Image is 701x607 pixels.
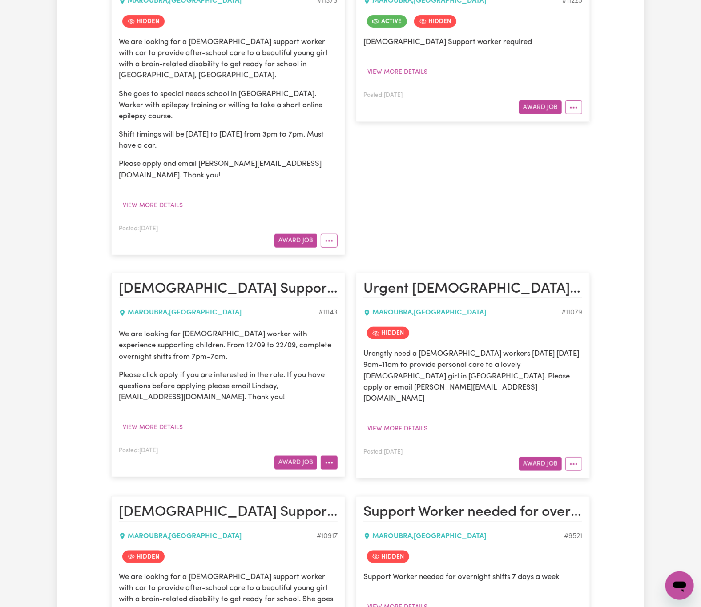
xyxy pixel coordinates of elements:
p: Urengtly need a [DEMOGRAPHIC_DATA] workers [DATE] [DATE] 9am-11am to provide personal care to a l... [363,348,582,404]
button: More options [565,457,582,471]
div: Job ID #9521 [564,531,582,542]
div: MAROUBRA , [GEOGRAPHIC_DATA] [119,307,318,318]
div: MAROUBRA , [GEOGRAPHIC_DATA] [363,307,561,318]
span: Job is hidden [122,15,165,28]
p: Support Worker needed for overnight shifts 7 days a week [363,572,582,583]
button: Award Job [519,457,562,471]
p: Shift timings will be [DATE] to [DATE] from 3pm to 7pm. Must have a car. [119,129,338,151]
p: [DEMOGRAPHIC_DATA] Support worker required [363,36,582,48]
span: Job is active [367,15,407,28]
div: Job ID #10917 [317,531,338,542]
span: Job is hidden [367,327,409,339]
button: More options [565,100,582,114]
button: Award Job [274,234,317,248]
p: Please apply and email [PERSON_NAME][EMAIL_ADDRESS][DOMAIN_NAME]. Thank you! [119,158,338,181]
button: More options [321,456,338,470]
div: Job ID #11143 [318,307,338,318]
h2: Female Support Worker Needed For Overnight Shifts From 12/09 to 22/09 - MAROUBRA, New South Wales [119,281,338,298]
button: View more details [363,422,431,436]
h2: Urgent Female worker needed Saturday 12/8/2023 [363,281,582,298]
span: Posted: [DATE] [119,448,158,454]
span: Job is hidden [367,551,409,563]
button: Award Job [274,456,317,470]
span: Posted: [DATE] [363,449,403,455]
p: We are looking for a [DEMOGRAPHIC_DATA] support worker with car to provide after-school care to a... [119,36,338,81]
span: Posted: [DATE] [119,226,158,232]
button: View more details [119,421,187,434]
div: Job ID #11079 [561,307,582,318]
div: MAROUBRA , [GEOGRAPHIC_DATA] [119,531,317,542]
h2: Female Support Worker With a Car To Support A Lovely Girl - MAROUBRA, New South Wales [119,504,338,522]
p: We are looking for [DEMOGRAPHIC_DATA] worker with experience supporting children. From 12/09 to 2... [119,329,338,362]
button: View more details [119,199,187,213]
p: She goes to special needs school in [GEOGRAPHIC_DATA]. Worker with epilepsy training or willing t... [119,88,338,122]
iframe: Button to launch messaging window [665,571,694,600]
button: View more details [363,65,431,79]
div: MAROUBRA , [GEOGRAPHIC_DATA] [363,531,564,542]
button: More options [321,234,338,248]
h2: Support Worker needed for overnight shifts [363,504,582,522]
span: Job is hidden [122,551,165,563]
p: Please click apply if you are interested in the role. If you have questions before applying pleas... [119,370,338,403]
span: Posted: [DATE] [363,92,403,98]
button: Award Job [519,100,562,114]
span: Job is hidden [414,15,456,28]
